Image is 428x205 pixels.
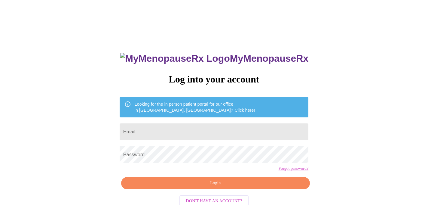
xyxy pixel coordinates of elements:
[178,198,250,203] a: Don't have an account?
[128,179,303,187] span: Login
[135,99,255,116] div: Looking for the in person patient portal for our office in [GEOGRAPHIC_DATA], [GEOGRAPHIC_DATA]?
[235,108,255,113] a: Click here!
[121,177,310,189] button: Login
[120,74,308,85] h3: Log into your account
[120,53,230,64] img: MyMenopauseRx Logo
[186,197,242,205] span: Don't have an account?
[278,166,308,171] a: Forgot password?
[120,53,308,64] h3: MyMenopauseRx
